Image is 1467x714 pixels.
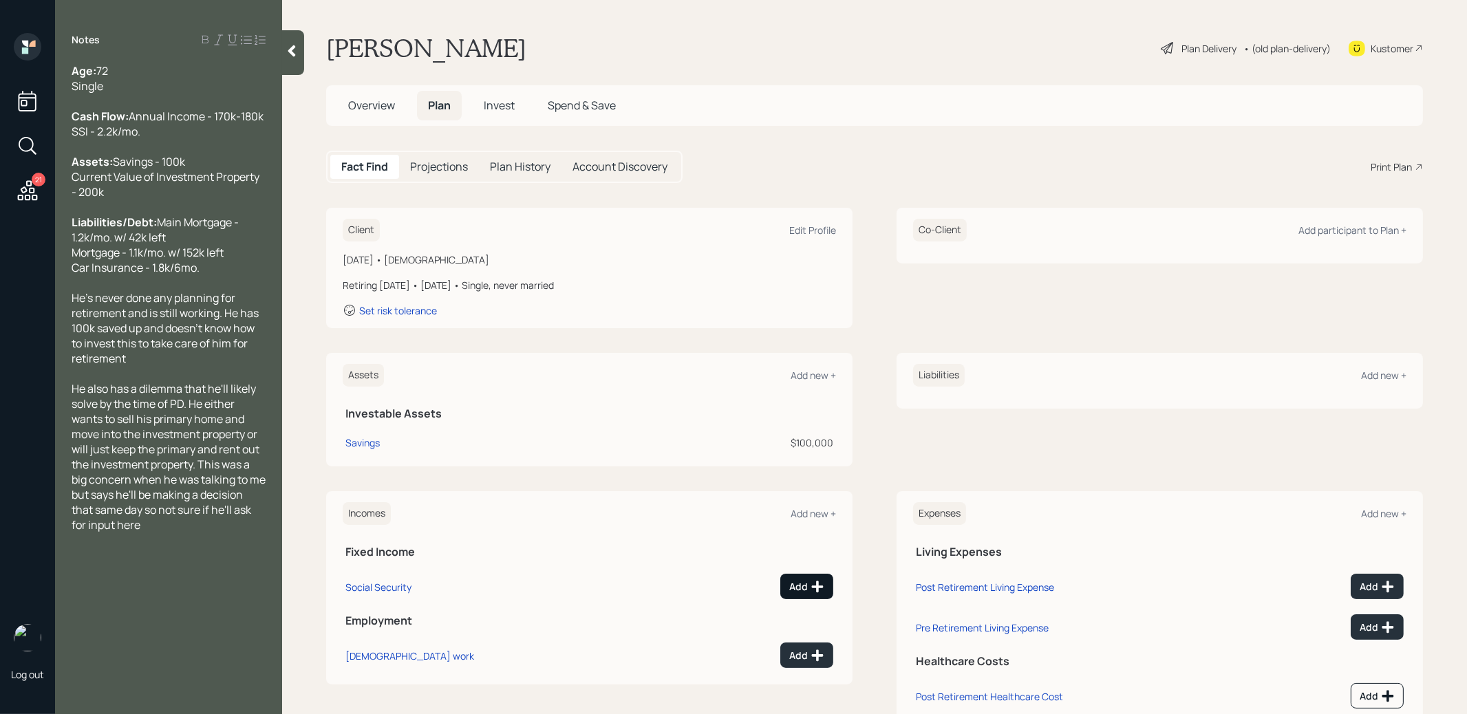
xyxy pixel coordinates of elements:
[1361,369,1406,382] div: Add new +
[72,109,129,124] span: Cash Flow:
[490,160,550,173] h5: Plan History
[345,581,411,594] div: Social Security
[916,581,1054,594] div: Post Retirement Living Expense
[791,507,836,520] div: Add new +
[780,642,833,668] button: Add
[1371,41,1413,56] div: Kustomer
[1360,689,1395,703] div: Add
[72,215,241,275] span: Main Mortgage - 1.2k/mo. w/ 42k left Mortgage - 1.1k/mo. w/ 152k left Car Insurance - 1.8k/6mo.
[359,304,437,317] div: Set risk tolerance
[780,574,833,599] button: Add
[326,33,526,63] h1: [PERSON_NAME]
[1298,224,1406,237] div: Add participant to Plan +
[345,407,833,420] h5: Investable Assets
[72,215,157,230] span: Liabilities/Debt:
[572,160,667,173] h5: Account Discovery
[1361,507,1406,520] div: Add new +
[345,545,833,559] h5: Fixed Income
[343,219,380,241] h6: Client
[548,98,616,113] span: Spend & Save
[1360,620,1395,634] div: Add
[72,63,108,94] span: 72 Single
[72,154,113,169] span: Assets:
[72,290,261,366] span: He's never done any planning for retirement and is still working. He has 100k saved up and doesn'...
[72,381,268,532] span: He also has a dilemma that he'll likely solve by the time of PD. He either wants to sell his prim...
[341,160,388,173] h5: Fact Find
[913,364,965,387] h6: Liabilities
[913,502,966,525] h6: Expenses
[343,252,836,267] div: [DATE] • [DEMOGRAPHIC_DATA]
[916,655,1404,668] h5: Healthcare Costs
[791,369,836,382] div: Add new +
[72,154,261,199] span: Savings - 100k Current Value of Investment Property - 200k
[72,109,264,139] span: Annual Income - 170k-180k SSI - 2.2k/mo.
[1351,683,1404,708] button: Add
[345,649,474,662] div: [DEMOGRAPHIC_DATA] work
[343,502,391,525] h6: Incomes
[32,173,45,186] div: 21
[1243,41,1331,56] div: • (old plan-delivery)
[345,614,833,627] h5: Employment
[1351,614,1404,640] button: Add
[410,160,468,173] h5: Projections
[343,278,836,292] div: Retiring [DATE] • [DATE] • Single, never married
[789,580,824,594] div: Add
[484,98,515,113] span: Invest
[72,33,100,47] label: Notes
[789,649,824,662] div: Add
[348,98,395,113] span: Overview
[428,98,451,113] span: Plan
[345,435,380,450] div: Savings
[1351,574,1404,599] button: Add
[916,545,1404,559] h5: Living Expenses
[916,621,1049,634] div: Pre Retirement Living Expense
[11,668,44,681] div: Log out
[1371,160,1412,174] div: Print Plan
[1181,41,1236,56] div: Plan Delivery
[343,364,384,387] h6: Assets
[72,63,96,78] span: Age:
[1360,580,1395,594] div: Add
[913,219,967,241] h6: Co-Client
[916,690,1063,703] div: Post Retirement Healthcare Cost
[789,224,836,237] div: Edit Profile
[14,624,41,651] img: treva-nostdahl-headshot.png
[569,435,833,450] div: $100,000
